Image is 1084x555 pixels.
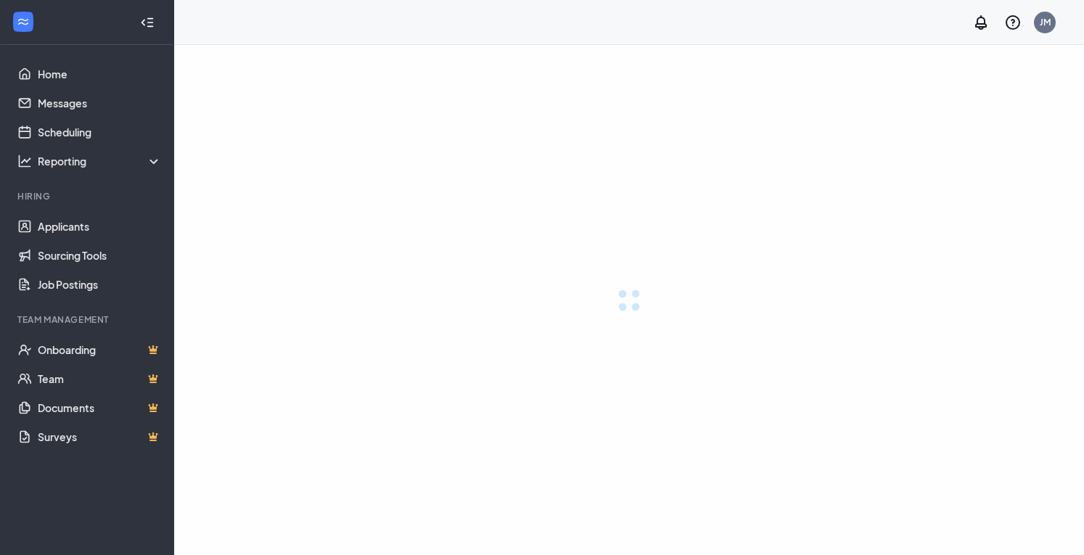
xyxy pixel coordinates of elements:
[1004,14,1022,31] svg: QuestionInfo
[38,212,162,241] a: Applicants
[38,154,163,168] div: Reporting
[38,241,162,270] a: Sourcing Tools
[17,154,32,168] svg: Analysis
[17,313,159,326] div: Team Management
[38,118,162,147] a: Scheduling
[38,270,162,299] a: Job Postings
[38,59,162,89] a: Home
[17,190,159,202] div: Hiring
[38,335,162,364] a: OnboardingCrown
[16,15,30,29] svg: WorkstreamLogo
[1040,16,1051,28] div: JM
[38,89,162,118] a: Messages
[38,364,162,393] a: TeamCrown
[38,393,162,422] a: DocumentsCrown
[38,422,162,451] a: SurveysCrown
[140,15,155,30] svg: Collapse
[972,14,990,31] svg: Notifications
